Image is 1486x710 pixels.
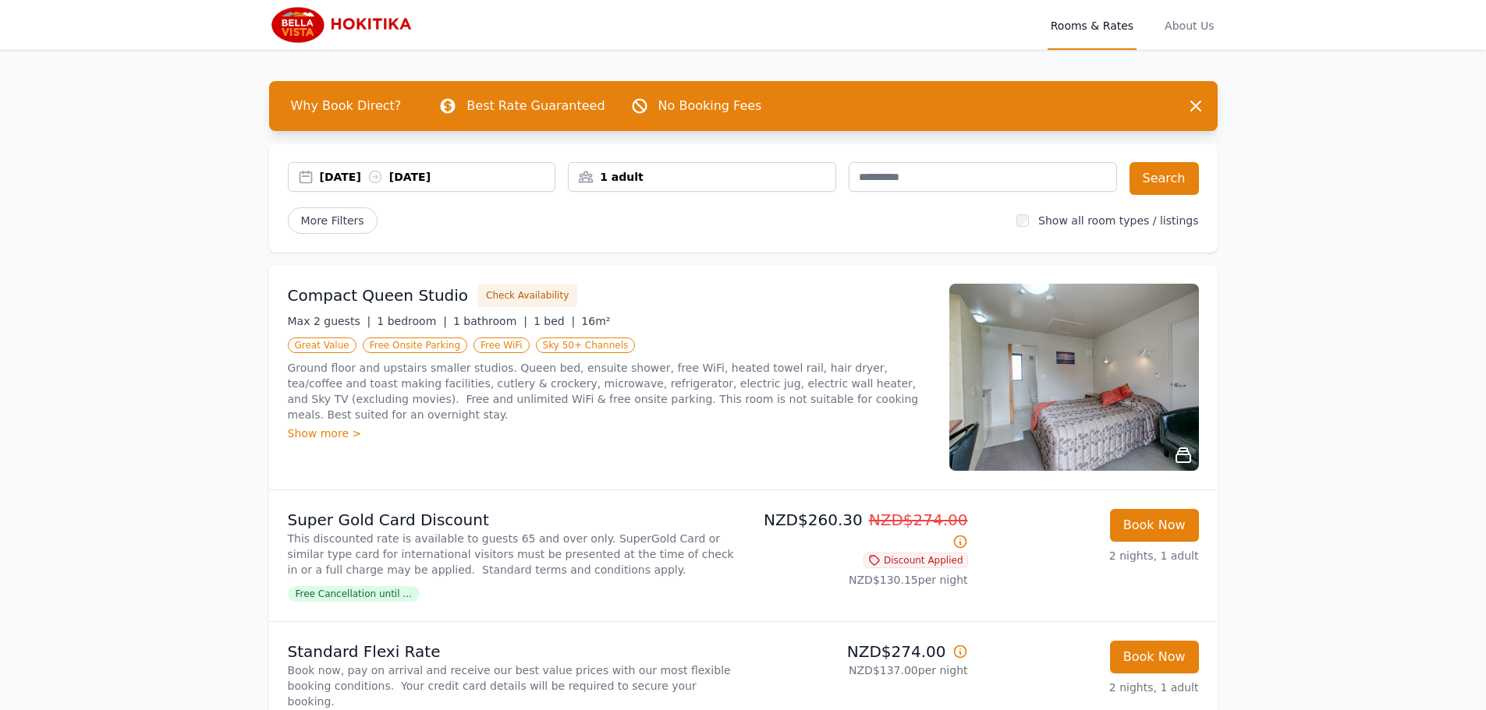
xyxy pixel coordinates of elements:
[288,531,737,578] p: This discounted rate is available to guests 65 and over only. SuperGold Card or similar type card...
[288,360,931,422] p: Ground floor and upstairs smaller studios. Queen bed, ensuite shower, free WiFi, heated towel rai...
[473,337,530,353] span: Free WiFi
[569,169,835,185] div: 1 adult
[658,97,762,115] p: No Booking Fees
[288,662,737,709] p: Book now, pay on arrival and receive our best value prices with our most flexible booking conditi...
[869,510,968,529] span: NZD$274.00
[581,315,610,327] span: 16m²
[981,680,1199,695] p: 2 nights, 1 adult
[1038,214,1198,227] label: Show all room types / listings
[288,509,737,531] p: Super Gold Card Discount
[864,553,968,568] span: Discount Applied
[288,641,737,662] p: Standard Flexi Rate
[288,207,378,234] span: More Filters
[536,337,636,353] span: Sky 50+ Channels
[466,97,605,115] p: Best Rate Guaranteed
[288,315,371,327] span: Max 2 guests |
[288,426,931,441] div: Show more >
[981,548,1199,563] p: 2 nights, 1 adult
[750,662,968,678] p: NZD$137.00 per night
[750,509,968,553] p: NZD$260.30
[278,90,414,122] span: Why Book Direct?
[453,315,527,327] span: 1 bathroom |
[288,337,356,353] span: Great Value
[320,169,555,185] div: [DATE] [DATE]
[534,315,575,327] span: 1 bed |
[477,284,577,307] button: Check Availability
[288,586,420,602] span: Free Cancellation until ...
[269,6,419,44] img: Bella Vista Hokitika
[750,641,968,662] p: NZD$274.00
[1110,509,1199,542] button: Book Now
[377,315,447,327] span: 1 bedroom |
[1110,641,1199,673] button: Book Now
[363,337,467,353] span: Free Onsite Parking
[288,284,469,306] h3: Compact Queen Studio
[750,572,968,588] p: NZD$130.15 per night
[1130,162,1199,195] button: Search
